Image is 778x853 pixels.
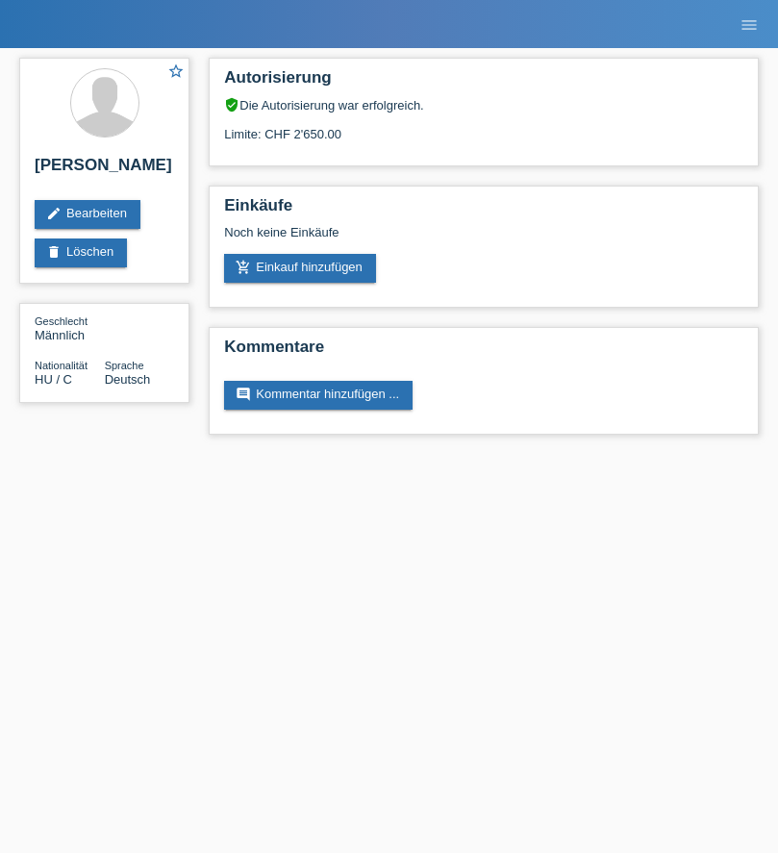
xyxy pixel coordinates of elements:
[224,97,239,113] i: verified_user
[35,372,72,387] span: Ungarn / C / 30.04.2021
[35,156,174,185] h2: [PERSON_NAME]
[224,196,743,225] h2: Einkäufe
[224,338,743,366] h2: Kommentare
[167,63,185,83] a: star_border
[236,387,251,402] i: comment
[224,381,413,410] a: commentKommentar hinzufügen ...
[35,200,140,229] a: editBearbeiten
[224,254,376,283] a: add_shopping_cartEinkauf hinzufügen
[105,372,151,387] span: Deutsch
[46,206,62,221] i: edit
[35,314,105,342] div: Männlich
[105,360,144,371] span: Sprache
[236,260,251,275] i: add_shopping_cart
[35,238,127,267] a: deleteLöschen
[224,225,743,254] div: Noch keine Einkäufe
[224,113,743,141] div: Limite: CHF 2'650.00
[224,68,743,97] h2: Autorisierung
[224,97,743,113] div: Die Autorisierung war erfolgreich.
[740,15,759,35] i: menu
[730,18,768,30] a: menu
[35,360,88,371] span: Nationalität
[167,63,185,80] i: star_border
[46,244,62,260] i: delete
[35,315,88,327] span: Geschlecht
